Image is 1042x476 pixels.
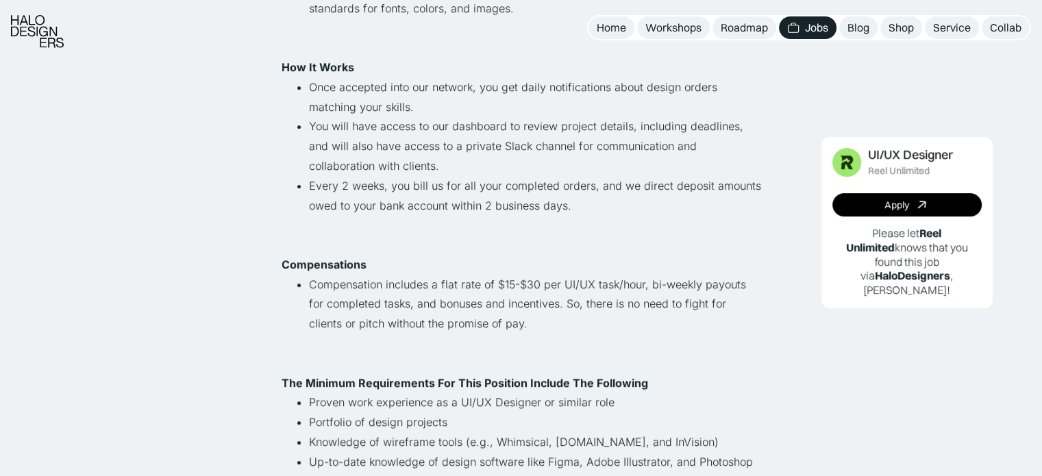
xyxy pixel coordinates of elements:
div: Roadmap [721,21,768,35]
p: ‍ [282,353,761,373]
a: Shop [880,16,922,39]
li: Every 2 weeks, you bill us for all your completed orders, and we direct deposit amounts owed to y... [309,176,761,235]
strong: How It Works [282,60,354,74]
a: Blog [839,16,878,39]
li: Up-to-date knowledge of design software like Figma, Adobe Illustrator, and Photoshop [309,452,761,472]
p: ‍ [282,235,761,255]
li: Knowledge of wireframe tools (e.g., Whimsical, [DOMAIN_NAME], and InVision) [309,432,761,452]
strong: Compensations [282,258,367,271]
li: Compensation includes a flat rate of $15-$30 per UI/UX task/hour, bi-weekly payouts for completed... [309,275,761,353]
a: Home [588,16,634,39]
a: Collab [982,16,1030,39]
a: Roadmap [712,16,776,39]
a: Apply [832,193,982,216]
b: HaloDesigners [875,268,950,282]
p: Please let knows that you found this job via , [PERSON_NAME]! [832,226,982,297]
div: Shop [889,21,914,35]
li: You will have access to our dashboard to review project details, including deadlines, and will al... [309,116,761,175]
a: Jobs [779,16,836,39]
a: Service [925,16,979,39]
div: Workshops [645,21,702,35]
div: Reel Unlimited [868,165,930,177]
a: Workshops [637,16,710,39]
div: Service [933,21,971,35]
div: Blog [847,21,869,35]
img: Job Image [832,148,861,177]
div: Jobs [805,21,828,35]
b: Reel Unlimited [846,226,942,254]
div: Apply [884,199,909,211]
div: Collab [990,21,1021,35]
strong: The Minimum Requirements For This Position Include The Following [282,376,648,390]
div: Home [597,21,626,35]
div: UI/UX Designer [868,148,953,162]
li: Once accepted into our network, you get daily notifications about design orders matching your ski... [309,77,761,117]
li: Proven work experience as a UI/UX Designer or similar role [309,392,761,412]
li: Portfolio of design projects [309,412,761,432]
p: ‍ [282,38,761,58]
